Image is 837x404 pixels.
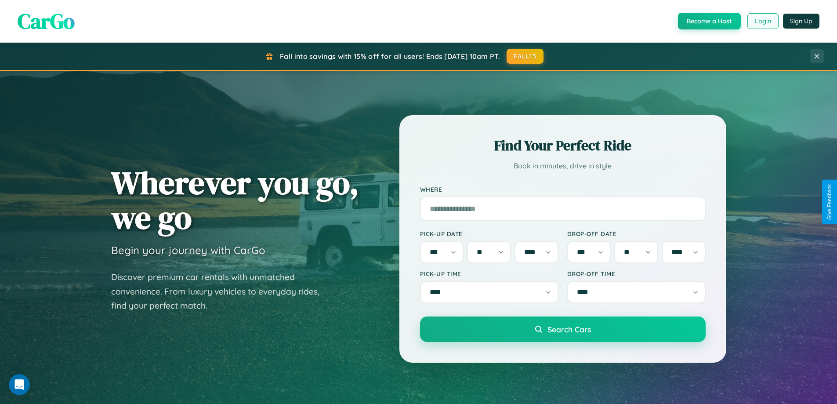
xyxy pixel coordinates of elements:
button: Search Cars [420,317,706,342]
button: Become a Host [678,13,741,29]
p: Book in minutes, drive in style [420,160,706,172]
p: Discover premium car rentals with unmatched convenience. From luxury vehicles to everyday rides, ... [111,270,331,313]
label: Where [420,186,706,193]
div: Give Feedback [826,184,833,220]
label: Drop-off Date [567,230,706,237]
label: Pick-up Time [420,270,558,277]
h1: Wherever you go, we go [111,165,359,235]
h3: Begin your journey with CarGo [111,244,265,257]
h2: Find Your Perfect Ride [420,136,706,155]
label: Drop-off Time [567,270,706,277]
button: Login [747,13,779,29]
label: Pick-up Date [420,230,558,237]
button: Sign Up [783,14,819,29]
span: Fall into savings with 15% off for all users! Ends [DATE] 10am PT. [280,52,500,61]
iframe: Intercom live chat [9,374,30,395]
span: Search Cars [547,324,591,334]
button: FALL15 [507,49,544,64]
span: CarGo [18,7,75,36]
